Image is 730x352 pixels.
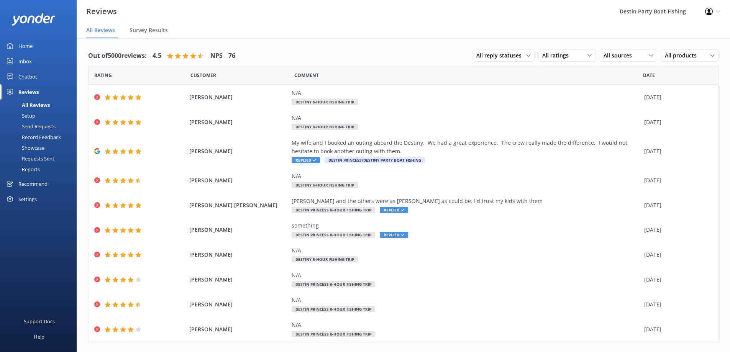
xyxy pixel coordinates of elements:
span: [PERSON_NAME] [189,93,288,102]
span: All products [665,51,701,60]
div: [DATE] [644,118,709,126]
div: Recommend [18,176,48,192]
div: My wife and I booked an outing aboard the Destiny. We had a great experience. The crew really mad... [292,139,640,156]
a: Record Feedback [5,132,77,142]
div: Home [18,38,33,54]
a: Showcase [5,142,77,153]
span: All sources [604,51,636,60]
span: [PERSON_NAME] [189,250,288,259]
span: [PERSON_NAME] [PERSON_NAME] [189,201,288,210]
span: Survey Results [130,26,168,34]
div: N/A [292,89,640,97]
div: N/A [292,321,640,329]
span: [PERSON_NAME] [189,300,288,309]
span: [PERSON_NAME] [189,226,288,234]
span: All Reviews [86,26,115,34]
div: Setup [5,110,35,121]
span: [PERSON_NAME] [189,176,288,185]
span: [PERSON_NAME] [189,147,288,156]
div: N/A [292,296,640,305]
span: Destiny 6-Hour Fishing Trip [292,182,358,188]
a: Setup [5,110,77,121]
div: [DATE] [644,93,709,102]
div: Showcase [5,142,44,153]
span: Replied [292,157,320,163]
div: [DATE] [644,275,709,284]
span: Destin Princess 6-Hour Fishing Trip [292,306,375,312]
span: Replied [380,232,408,238]
div: Reports [5,164,40,175]
a: All Reviews [5,100,77,110]
div: Reviews [18,84,39,100]
div: Record Feedback [5,132,61,142]
h4: 76 [228,51,235,61]
span: All ratings [542,51,573,60]
div: [DATE] [644,300,709,309]
div: N/A [292,172,640,180]
div: [PERSON_NAME] and the others were as [PERSON_NAME] as could be. I'd trust my kids with them [292,197,640,205]
h3: Reviews [86,5,117,18]
img: yonder-white-logo.png [11,13,56,26]
div: [DATE] [644,250,709,259]
span: Date [190,72,216,79]
div: [DATE] [644,176,709,185]
span: Destin Princess 6-Hour Fishing Trip [292,232,375,238]
div: Send Requests [5,121,56,132]
div: Support Docs [24,314,55,329]
div: All Reviews [5,100,50,110]
h4: 4.5 [153,51,161,61]
a: Reports [5,164,77,175]
span: Destin Princess 6-Hour Fishing Trip [292,207,375,213]
div: Settings [18,192,37,207]
div: [DATE] [644,201,709,210]
span: Replied [380,207,408,213]
span: Destiny 8-Hour Fishing Trip [292,256,358,262]
span: Date [643,72,655,79]
span: All reply statuses [476,51,526,60]
div: [DATE] [644,325,709,334]
div: something [292,221,640,230]
div: N/A [292,246,640,255]
h4: NPS [210,51,223,61]
span: [PERSON_NAME] [189,325,288,334]
span: Destin Princess/Destiny Party Boat Fishing [325,157,425,163]
span: Destiny 8-Hour Fishing Trip [292,124,358,130]
a: Send Requests [5,121,77,132]
span: Date [94,72,112,79]
div: [DATE] [644,226,709,234]
span: [PERSON_NAME] [189,275,288,284]
div: Requests Sent [5,153,54,164]
span: [PERSON_NAME] [189,118,288,126]
span: Destin Princess 6-Hour Fishing Trip [292,331,375,337]
span: Question [294,72,319,79]
div: Inbox [18,54,32,69]
div: N/A [292,114,640,122]
h4: Out of 5000 reviews: [88,51,147,61]
span: Destin Princess 6-Hour Fishing Trip [292,281,375,287]
a: Requests Sent [5,153,77,164]
div: [DATE] [644,147,709,156]
div: Chatbot [18,69,37,84]
span: Destiny 6-Hour Fishing Trip [292,99,358,105]
div: Help [34,329,44,344]
div: N/A [292,271,640,280]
